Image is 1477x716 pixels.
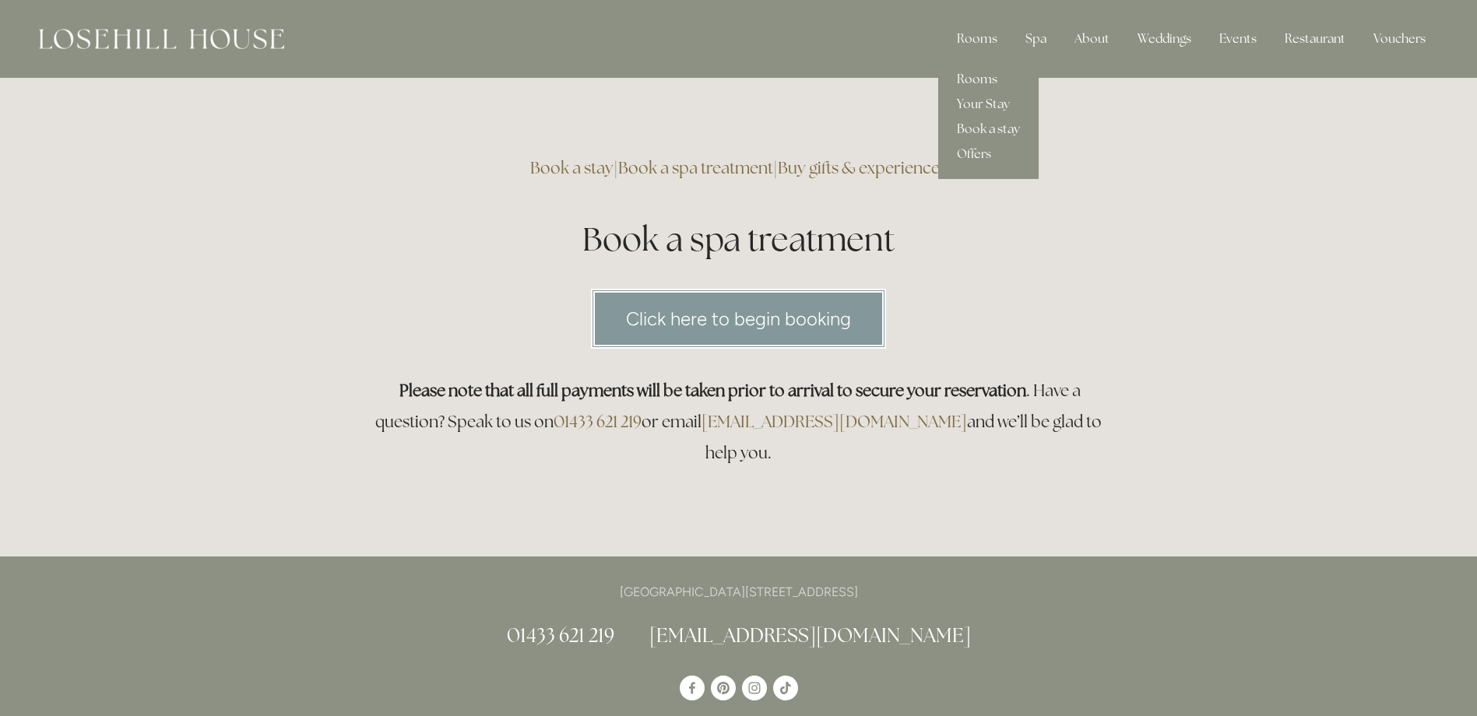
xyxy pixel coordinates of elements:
[618,157,773,178] a: Book a spa treatment
[1125,23,1204,54] div: Weddings
[702,411,967,432] a: [EMAIL_ADDRESS][DOMAIN_NAME]
[507,623,614,648] a: 01433 621 219
[1062,23,1122,54] div: About
[938,92,1039,117] a: Your Stay
[938,142,1039,167] a: Offers
[399,380,1026,401] strong: Please note that all full payments will be taken prior to arrival to secure your reservation
[680,676,705,700] a: Losehill House Hotel & Spa
[711,676,736,700] a: Pinterest
[554,411,642,432] a: 01433 621 219
[591,289,886,349] a: Click here to begin booking
[778,157,947,178] a: Buy gifts & experiences
[1361,23,1438,54] a: Vouchers
[742,676,767,700] a: Instagram
[938,117,1039,142] a: Book a stay
[649,623,971,648] a: [EMAIL_ADDRESS][DOMAIN_NAME]
[1207,23,1269,54] div: Events
[773,676,798,700] a: TikTok
[1013,23,1059,54] div: Spa
[1272,23,1358,54] div: Restaurant
[39,29,284,49] img: Losehill House
[367,581,1111,602] p: [GEOGRAPHIC_DATA][STREET_ADDRESS]
[530,157,614,178] a: Book a stay
[367,375,1111,469] h3: . Have a question? Speak to us on or email and we’ll be glad to help you.
[367,216,1111,262] h1: Book a spa treatment
[367,153,1111,184] h3: | |
[938,67,1039,92] a: Rooms
[944,23,1010,54] div: Rooms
